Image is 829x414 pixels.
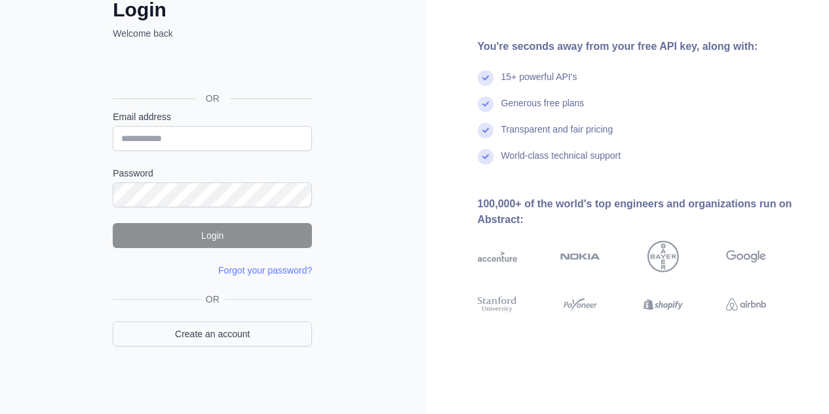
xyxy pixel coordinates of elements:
img: nokia [560,241,600,272]
div: You're seconds away from your free API key, along with: [478,39,809,54]
iframe: Przycisk Zaloguj się przez Google [106,54,316,83]
div: World-class technical support [501,149,621,175]
span: OR [201,293,225,306]
a: Forgot your password? [218,265,312,276]
label: Password [113,167,312,180]
img: stanford university [478,295,518,314]
img: bayer [647,241,679,272]
img: check mark [478,123,493,138]
div: 100,000+ of the world's top engineers and organizations run on Abstract: [478,196,809,228]
img: check mark [478,149,493,165]
div: Transparent and fair pricing [501,123,613,149]
label: Email address [113,110,312,123]
div: 15+ powerful API's [501,70,577,96]
img: check mark [478,96,493,112]
a: Create an account [113,321,312,346]
img: shopify [644,295,684,314]
img: accenture [478,241,518,272]
img: check mark [478,70,493,86]
img: payoneer [560,295,600,314]
img: google [726,241,766,272]
img: airbnb [726,295,766,314]
div: Generous free plans [501,96,585,123]
button: Login [113,223,312,248]
span: OR [195,92,230,105]
p: Welcome back [113,27,312,40]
